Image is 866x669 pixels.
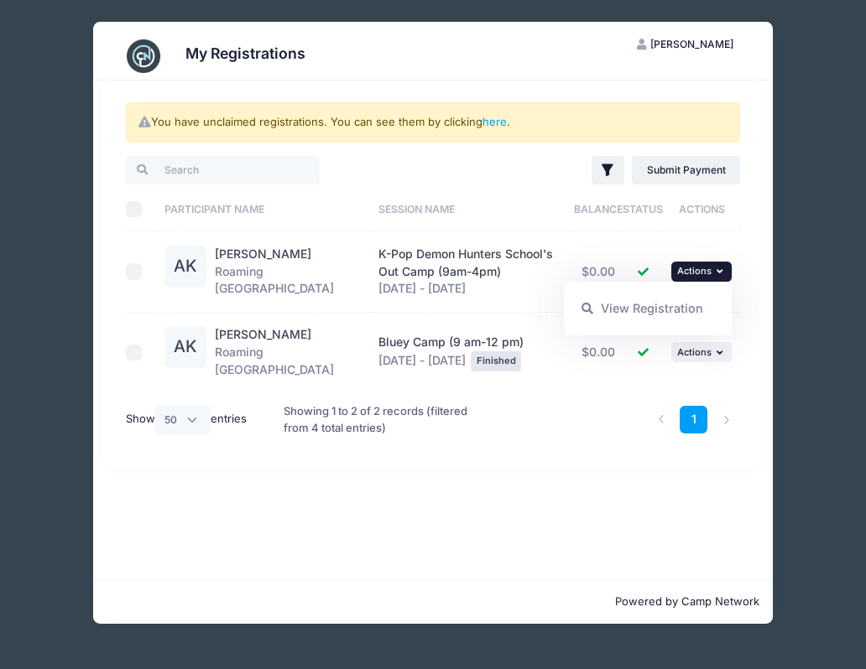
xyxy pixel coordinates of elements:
select: Showentries [155,405,211,433]
div: AK [164,326,206,368]
button: Actions [671,262,732,282]
div: Roaming [GEOGRAPHIC_DATA] [215,326,362,379]
span: Actions [677,346,712,358]
span: K-Pop Demon Hunters School's Out Camp (9am-4pm) [378,246,553,278]
th: Actions: activate to sort column ascending [663,187,740,231]
div: Finished [471,351,521,371]
a: here [483,115,507,128]
td: $0.00 [573,231,623,312]
a: Submit Payment [632,156,740,184]
div: [DATE] - [DATE] [378,246,565,298]
div: Showing 1 to 2 of 2 records (filtered from 4 total entries) [284,392,477,447]
div: Roaming [GEOGRAPHIC_DATA] [215,246,362,298]
div: You have unclaimed registrations. You can see them by clicking . [126,102,740,143]
button: Actions [671,342,732,362]
a: AK [164,340,206,355]
label: Show entries [126,405,247,433]
th: Select All [126,187,157,231]
a: [PERSON_NAME] [215,246,311,261]
p: Powered by Camp Network [107,594,759,610]
td: $0.00 [573,313,623,392]
a: View Registration [572,293,724,324]
div: AK [164,246,206,288]
span: Actions [677,265,712,277]
div: [DATE] - [DATE] [378,334,565,371]
th: Participant Name: activate to sort column ascending [157,187,370,231]
a: [PERSON_NAME] [215,327,311,341]
span: [PERSON_NAME] [650,38,733,50]
a: AK [164,260,206,274]
th: Status: activate to sort column ascending [623,187,663,231]
input: Search [126,156,320,184]
th: Session Name: activate to sort column ascending [370,187,573,231]
button: [PERSON_NAME] [623,30,749,59]
span: Bluey Camp (9 am-12 pm) [378,334,524,349]
img: CampNetwork [127,39,160,73]
th: Balance: activate to sort column ascending [573,187,623,231]
a: 1 [680,406,707,433]
h3: My Registrations [185,44,305,62]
